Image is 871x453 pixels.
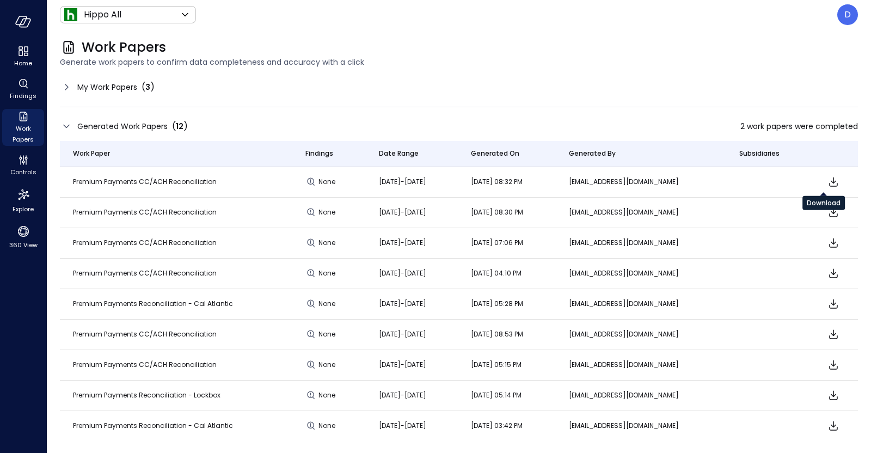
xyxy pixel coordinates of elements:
span: Work Papers [7,123,40,145]
span: Premium Payments CC/ACH Reconciliation [73,207,217,217]
span: Premium Payments CC/ACH Reconciliation [73,238,217,247]
span: Home [14,58,32,69]
span: Premium Payments Reconciliation - Cal Atlantic [73,421,233,430]
span: Date Range [379,148,419,159]
span: [DATE]-[DATE] [379,390,426,400]
span: 360 View [9,240,38,250]
span: [DATE]-[DATE] [379,207,426,217]
p: [EMAIL_ADDRESS][DOMAIN_NAME] [569,176,713,187]
span: Subsidiaries [739,148,780,159]
span: [DATE]-[DATE] [379,268,426,278]
p: [EMAIL_ADDRESS][DOMAIN_NAME] [569,420,713,431]
div: Download [802,196,845,210]
p: [EMAIL_ADDRESS][DOMAIN_NAME] [569,207,713,218]
span: Download [827,328,840,341]
span: [DATE] 07:06 PM [471,238,523,247]
span: Download [827,206,840,219]
span: 12 [176,121,183,132]
span: [DATE] 03:42 PM [471,421,523,430]
p: Hippo All [84,8,121,21]
span: 3 [145,82,150,93]
span: Controls [10,167,36,177]
span: Explore [13,204,34,215]
span: Premium Payments CC/ACH Reconciliation [73,360,217,369]
span: [DATE]-[DATE] [379,329,426,339]
span: [DATE] 08:32 PM [471,177,523,186]
span: [DATE] 05:14 PM [471,390,522,400]
span: None [318,420,338,431]
span: Work Paper [73,148,110,159]
span: Generated By [569,148,616,159]
span: None [318,298,338,309]
span: Premium Payments Reconciliation - Lockbox [73,390,220,400]
span: Premium Payments CC/ACH Reconciliation [73,268,217,278]
div: ( ) [142,81,155,94]
div: Dfreeman [837,4,858,25]
span: [DATE] 05:28 PM [471,299,523,308]
span: [DATE] 08:30 PM [471,207,523,217]
span: [DATE]-[DATE] [379,177,426,186]
span: 2 work papers were completed [740,120,858,132]
span: Premium Payments Reconciliation - Cal Atlantic [73,299,233,308]
span: None [318,359,338,370]
div: Work Papers [2,109,44,146]
div: Home [2,44,44,70]
span: None [318,268,338,279]
span: Download [827,267,840,280]
span: Download [827,358,840,371]
span: Premium Payments CC/ACH Reconciliation [73,329,217,339]
span: [DATE] 04:10 PM [471,268,522,278]
span: Download [827,297,840,310]
p: D [844,8,851,21]
div: Findings [2,76,44,102]
p: [EMAIL_ADDRESS][DOMAIN_NAME] [569,359,713,370]
div: Explore [2,185,44,216]
span: [DATE]-[DATE] [379,360,426,369]
span: Findings [305,148,333,159]
span: [DATE]-[DATE] [379,299,426,308]
span: Premium Payments CC/ACH Reconciliation [73,177,217,186]
div: 360 View [2,222,44,252]
p: [EMAIL_ADDRESS][DOMAIN_NAME] [569,268,713,279]
span: None [318,176,338,187]
span: My Work Papers [77,81,137,93]
span: Download [827,419,840,432]
span: Download [827,175,840,188]
span: None [318,207,338,218]
div: ( ) [172,120,188,133]
span: None [318,237,338,248]
p: [EMAIL_ADDRESS][DOMAIN_NAME] [569,329,713,340]
p: [EMAIL_ADDRESS][DOMAIN_NAME] [569,237,713,248]
span: Work Papers [82,39,166,56]
span: None [318,390,338,401]
span: [DATE] 05:15 PM [471,360,522,369]
span: Findings [10,90,36,101]
span: [DATE] 08:53 PM [471,329,523,339]
span: Generated On [471,148,519,159]
span: Download [827,236,840,249]
p: [EMAIL_ADDRESS][DOMAIN_NAME] [569,298,713,309]
span: None [318,329,338,340]
img: Icon [64,8,77,21]
div: Controls [2,152,44,179]
p: [EMAIL_ADDRESS][DOMAIN_NAME] [569,390,713,401]
span: Download [827,389,840,402]
span: [DATE]-[DATE] [379,238,426,247]
span: [DATE]-[DATE] [379,421,426,430]
span: Generated Work Papers [77,120,168,132]
span: Generate work papers to confirm data completeness and accuracy with a click [60,56,858,68]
